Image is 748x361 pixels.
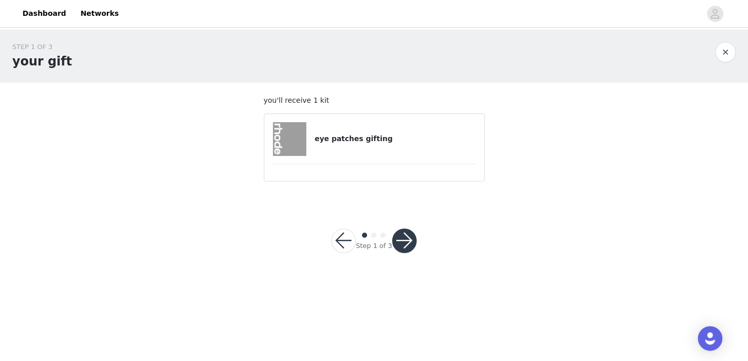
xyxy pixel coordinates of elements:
[264,95,485,106] p: you'll receive 1 kit
[12,42,72,52] div: STEP 1 OF 3
[698,326,722,351] div: Open Intercom Messenger
[12,52,72,71] h1: your gift
[74,2,125,25] a: Networks
[16,2,72,25] a: Dashboard
[314,133,475,144] h4: eye patches gifting
[710,6,720,22] div: avatar
[356,241,392,251] div: Step 1 of 3
[273,122,307,156] img: eye patches gifting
